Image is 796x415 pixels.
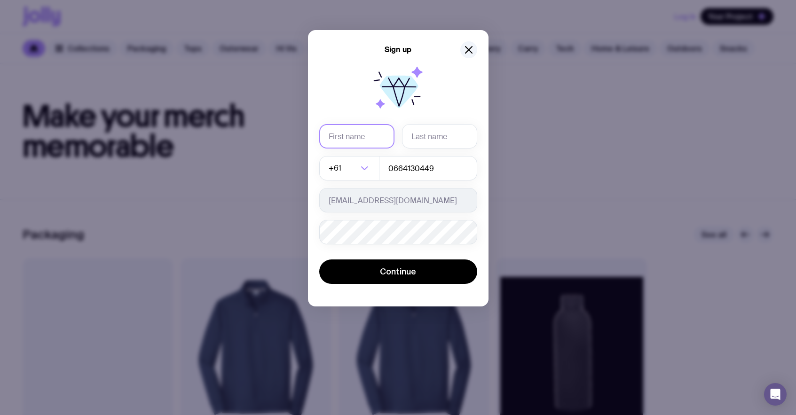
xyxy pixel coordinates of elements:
input: Search for option [343,156,358,180]
input: 0400123456 [379,156,477,180]
input: you@email.com [319,188,477,212]
input: First name [319,124,394,149]
span: +61 [329,156,343,180]
span: Continue [380,266,416,277]
button: Continue [319,259,477,284]
div: Search for option [319,156,379,180]
input: Last name [402,124,477,149]
h5: Sign up [385,45,411,55]
div: Open Intercom Messenger [764,383,787,406]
